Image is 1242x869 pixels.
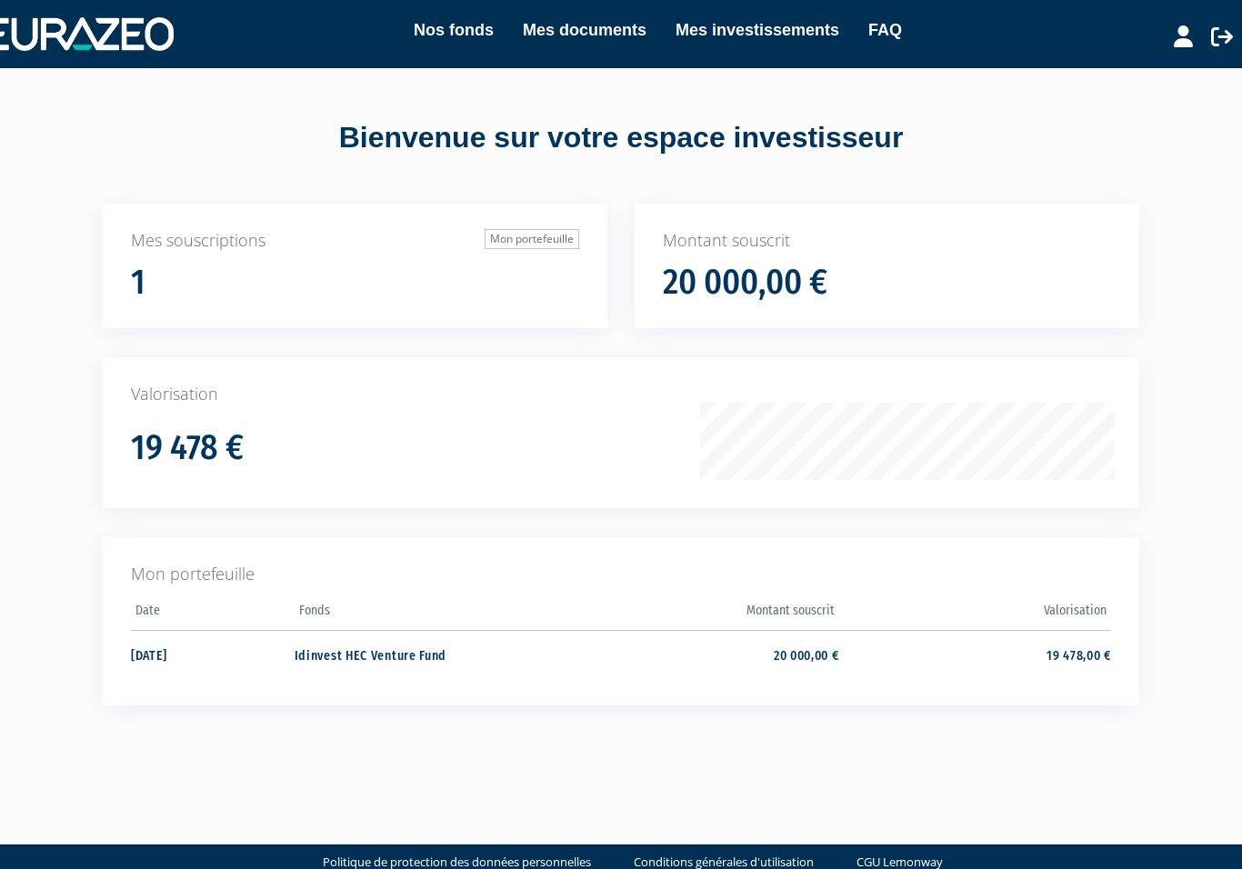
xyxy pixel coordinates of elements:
[566,630,838,678] td: 20 000,00 €
[676,17,839,43] a: Mes investissements
[131,383,1111,406] p: Valorisation
[295,630,566,678] td: Idinvest HEC Venture Fund
[839,597,1111,631] th: Valorisation
[131,229,579,253] p: Mes souscriptions
[131,563,1111,586] p: Mon portefeuille
[131,630,295,678] td: [DATE]
[131,264,145,302] h1: 1
[14,117,1228,159] div: Bienvenue sur votre espace investisseur
[523,17,646,43] a: Mes documents
[485,229,579,249] a: Mon portefeuille
[566,597,838,631] th: Montant souscrit
[839,630,1111,678] td: 19 478,00 €
[131,429,244,467] h1: 19 478 €
[295,597,566,631] th: Fonds
[131,597,295,631] th: Date
[663,264,827,302] h1: 20 000,00 €
[868,17,902,43] a: FAQ
[414,17,494,43] a: Nos fonds
[663,229,1111,253] p: Montant souscrit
